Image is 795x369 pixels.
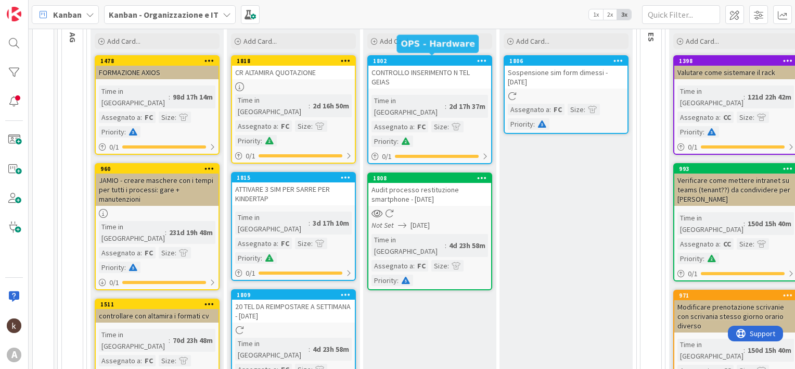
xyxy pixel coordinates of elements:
div: 1806Sospensione sim form dimessi - [DATE] [505,56,627,89]
div: A [7,348,21,362]
div: 1818 [237,57,355,65]
div: Priority [371,275,397,286]
span: : [140,355,142,366]
span: : [445,101,446,112]
div: Assegnato a [235,238,277,249]
span: : [124,262,126,273]
div: CONTROLLO INSERIMENTO N TEL GEIAS [368,66,491,89]
span: 2x [603,9,617,20]
div: FC [278,120,292,132]
div: Priority [235,252,261,264]
div: 1802 [368,56,491,66]
div: 1511 [96,300,219,309]
div: Priority [508,118,533,130]
div: Assegnato a [371,121,413,132]
span: : [140,247,142,259]
div: Priority [99,262,124,273]
span: : [584,104,585,115]
div: Time in [GEOGRAPHIC_DATA] [677,339,743,362]
div: CC [721,112,734,123]
div: Assegnato a [508,104,549,115]
span: : [753,112,754,123]
span: ES [646,32,657,42]
div: 2d 16h 50m [310,100,352,112]
span: : [124,126,126,138]
div: 0/1 [232,150,355,163]
div: 231d 19h 48m [166,227,215,238]
span: : [311,120,313,132]
div: 1478 [96,56,219,66]
div: FC [142,355,156,366]
div: Size [737,112,753,123]
div: Time in [GEOGRAPHIC_DATA] [235,338,309,361]
span: Kanban [53,8,82,21]
div: 180920 TEL DA REIMPOSTARE A SETTIMANA - [DATE] [232,290,355,323]
span: : [309,217,310,229]
div: Priority [677,126,703,138]
span: Add Card... [380,36,413,46]
span: : [743,218,745,229]
div: FC [142,247,156,259]
div: Priority [99,126,124,138]
div: FC [278,238,292,249]
div: 960JAMIO - creare maschere con i tempi per tutti i processi: gare + manutenzioni [96,164,219,206]
div: 960 [96,164,219,174]
div: 0/1 [96,141,219,154]
div: JAMIO - creare maschere con i tempi per tutti i processi: gare + manutenzioni [96,174,219,206]
img: kh [7,318,21,333]
span: : [165,227,166,238]
input: Quick Filter... [642,5,720,24]
div: 1478 [100,57,219,65]
span: : [175,112,176,123]
div: 1808 [373,175,491,182]
div: 1818CR ALTAMIRA QUOTAZIONE [232,56,355,79]
span: : [311,238,313,249]
span: 3x [617,9,631,20]
div: 1802 [373,57,491,65]
div: 960 [100,165,219,173]
span: : [445,240,446,251]
span: 1x [589,9,603,20]
div: Size [295,120,311,132]
span: Add Card... [243,36,277,46]
span: : [719,238,721,250]
div: FORMAZIONE AXIOS [96,66,219,79]
span: : [549,104,551,115]
span: : [703,126,704,138]
i: Not Set [371,220,394,230]
span: 0 / 1 [246,151,255,162]
div: Size [431,121,447,132]
span: Add Card... [516,36,549,46]
span: : [175,355,176,366]
div: 121d 22h 42m [745,91,794,103]
div: Assegnato a [677,112,719,123]
div: Assegnato a [235,120,277,132]
div: 1808 [368,174,491,183]
div: Priority [677,253,703,264]
span: : [261,252,262,264]
div: FC [415,260,428,272]
div: Time in [GEOGRAPHIC_DATA] [371,95,445,118]
div: 0/1 [232,267,355,280]
b: Kanban - Organizzazione e IT [109,9,219,20]
span: : [533,118,535,130]
div: Assegnato a [99,355,140,366]
div: 1511controllare con altamira i formati cv [96,300,219,323]
div: 1806 [509,57,627,65]
span: 0 / 1 [246,268,255,279]
span: : [397,136,399,147]
div: 1806 [505,56,627,66]
div: Time in [GEOGRAPHIC_DATA] [235,212,309,235]
span: : [309,343,310,355]
div: 150d 15h 40m [745,345,794,356]
div: 4d 23h 58m [310,343,352,355]
div: Time in [GEOGRAPHIC_DATA] [677,212,743,235]
div: FC [415,121,428,132]
div: 98d 17h 14m [170,91,215,103]
div: FC [142,112,156,123]
span: : [277,120,278,132]
span: Support [22,2,47,14]
div: Assegnato a [99,112,140,123]
div: 1818 [232,56,355,66]
div: 70d 23h 48m [170,335,215,346]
